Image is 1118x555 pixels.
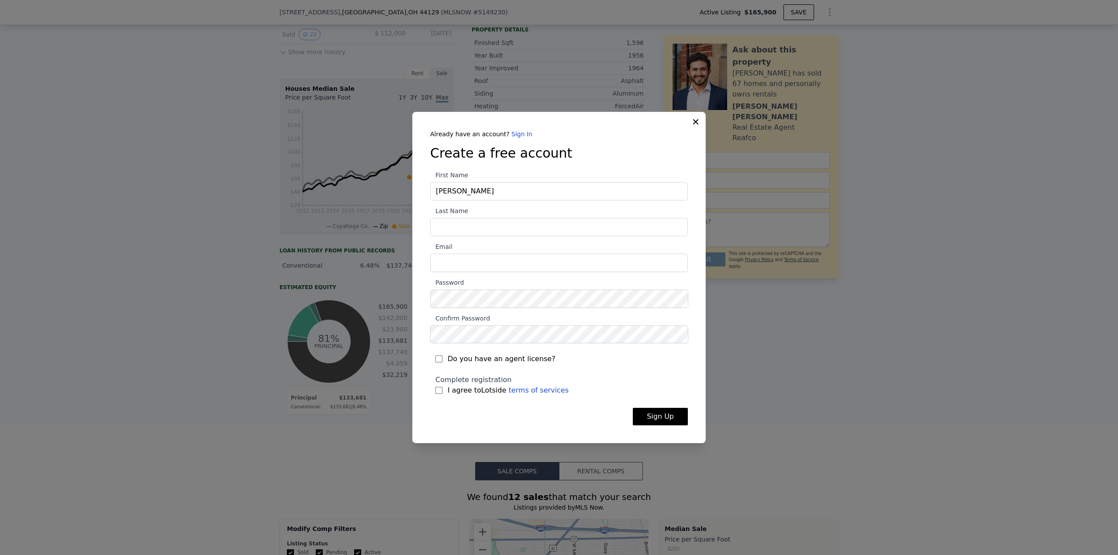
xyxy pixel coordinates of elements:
[435,355,442,362] input: Do you have an agent license?
[435,387,442,394] input: I agree toLotside terms of services
[430,207,468,214] span: Last Name
[430,172,468,179] span: First Name
[430,279,464,286] span: Password
[430,182,688,200] input: First Name
[448,354,556,364] span: Do you have an agent license?
[430,290,688,307] input: Password
[430,145,688,161] h3: Create a free account
[633,408,688,425] button: Sign Up
[448,385,569,396] span: I agree to Lotside
[430,254,688,272] input: Email
[508,386,569,394] a: terms of services
[430,130,688,138] div: Already have an account?
[430,325,688,343] input: Confirm Password
[430,218,688,236] input: Last Name
[511,131,532,138] a: Sign In
[430,243,452,250] span: Email
[435,376,512,384] span: Complete registration
[430,315,490,322] span: Confirm Password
